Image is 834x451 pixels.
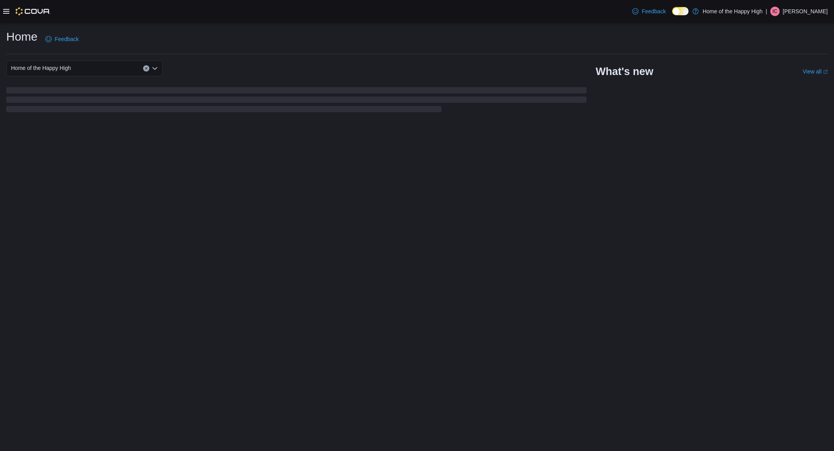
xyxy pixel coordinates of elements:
[703,7,762,16] p: Home of the Happy High
[783,7,828,16] p: [PERSON_NAME]
[11,63,71,73] span: Home of the Happy High
[823,70,828,74] svg: External link
[770,7,780,16] div: Iain Cormack
[152,65,158,72] button: Open list of options
[672,7,689,15] input: Dark Mode
[672,15,673,16] span: Dark Mode
[642,7,665,15] span: Feedback
[143,65,149,72] button: Clear input
[6,29,38,45] h1: Home
[596,65,653,78] h2: What's new
[803,68,828,75] a: View allExternal link
[6,89,586,114] span: Loading
[773,7,777,16] span: IC
[55,35,79,43] span: Feedback
[42,31,82,47] a: Feedback
[629,4,669,19] a: Feedback
[16,7,50,15] img: Cova
[766,7,767,16] p: |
